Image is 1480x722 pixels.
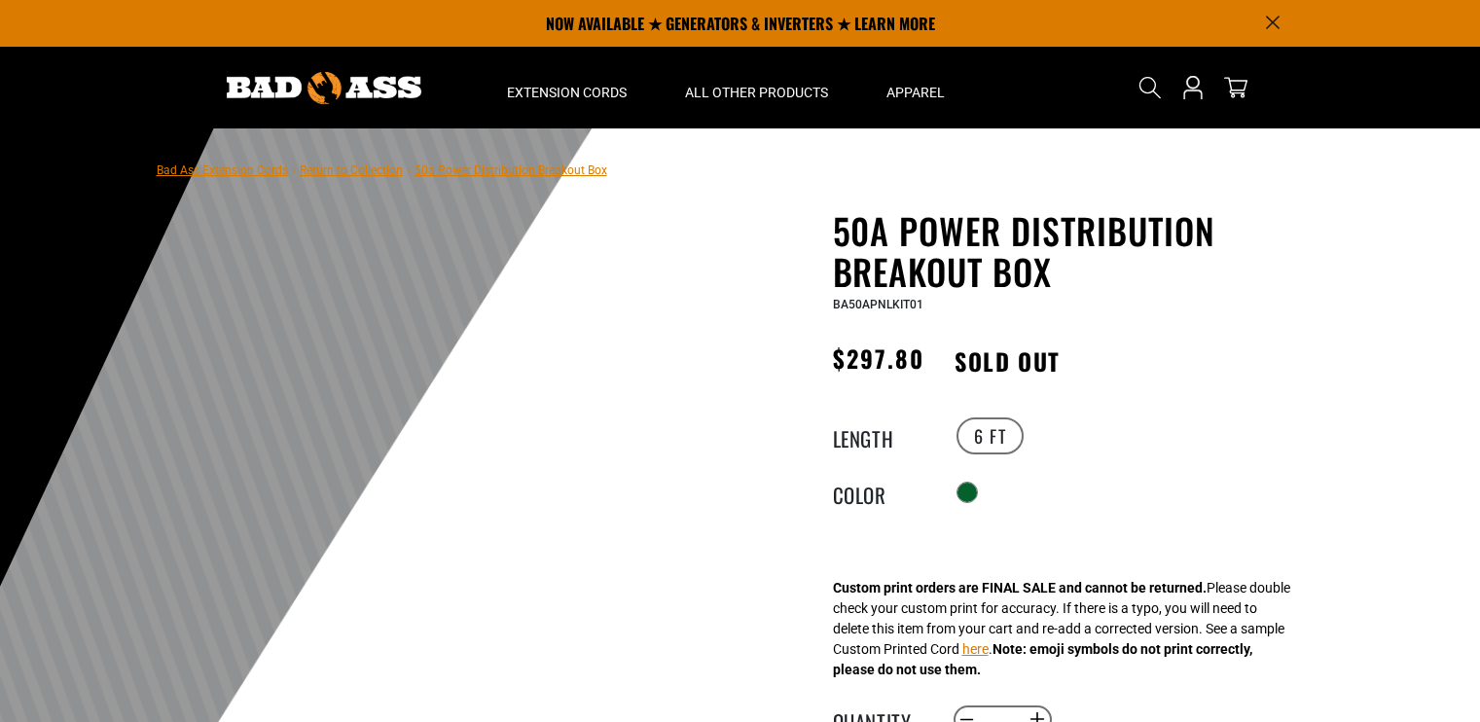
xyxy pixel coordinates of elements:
label: 6 FT [957,417,1024,454]
nav: breadcrumbs [157,158,607,181]
span: › [407,163,411,177]
span: Apparel [886,84,945,101]
span: $297.80 [833,341,925,376]
span: All Other Products [685,84,828,101]
strong: Custom print orders are FINAL SALE and cannot be returned. [833,580,1207,596]
legend: Color [833,480,930,505]
a: Bad Ass Extension Cords [157,163,288,177]
span: 50a Power Distribution Breakout Box [415,163,607,177]
span: Extension Cords [507,84,627,101]
img: Bad Ass Extension Cords [227,72,421,104]
summary: Extension Cords [478,47,656,128]
summary: All Other Products [656,47,857,128]
div: Please double check your custom print for accuracy. If there is a typo, you will need to delete t... [833,578,1290,680]
summary: Apparel [857,47,974,128]
a: Return to Collection [300,163,403,177]
span: Sold out [933,339,1081,382]
legend: Length [833,423,930,449]
span: BA50APNLKIT01 [833,298,923,311]
span: › [292,163,296,177]
summary: Search [1135,72,1166,103]
strong: Note: emoji symbols do not print correctly, please do not use them. [833,641,1252,677]
button: here [962,639,989,660]
h1: 50a Power Distribution Breakout Box [833,210,1310,292]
